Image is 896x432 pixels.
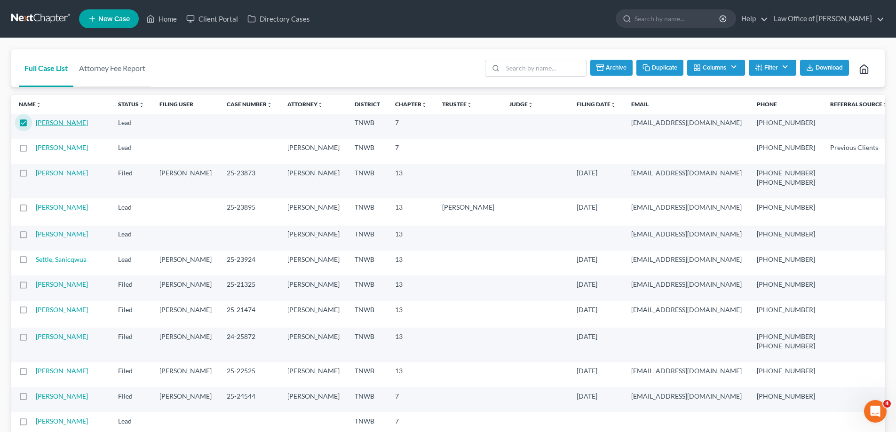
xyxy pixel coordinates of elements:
pre: [EMAIL_ADDRESS][DOMAIN_NAME] [631,168,742,178]
td: [PERSON_NAME] [280,226,347,251]
td: [PERSON_NAME] [280,251,347,275]
td: [PERSON_NAME] [280,139,347,164]
td: Lead [111,114,152,139]
pre: [EMAIL_ADDRESS][DOMAIN_NAME] [631,118,742,127]
td: [PERSON_NAME] [280,164,347,198]
td: 25-21325 [219,275,280,300]
i: unfold_more [139,102,144,108]
td: 13 [388,362,435,387]
pre: [PHONE_NUMBER] [757,305,815,314]
button: Duplicate [636,60,683,76]
i: unfold_more [882,102,888,108]
td: 24-25872 [219,328,280,362]
td: 25-23895 [219,198,280,225]
a: [PERSON_NAME] [36,367,88,375]
pre: [PHONE_NUMBER] [757,366,815,376]
a: [PERSON_NAME] [36,230,88,238]
td: 25-21474 [219,301,280,328]
a: [PERSON_NAME] [36,392,88,400]
td: [PERSON_NAME] [152,251,219,275]
pre: [PHONE_NUMBER] [757,280,815,289]
button: Filter [749,60,796,76]
i: unfold_more [467,102,472,108]
i: unfold_more [36,102,41,108]
td: Filed [111,275,152,300]
td: 13 [388,301,435,328]
i: unfold_more [267,102,272,108]
pre: [EMAIL_ADDRESS][DOMAIN_NAME] [631,203,742,212]
a: [PERSON_NAME] [36,169,88,177]
td: TNWB [347,164,388,198]
td: Filed [111,164,152,198]
td: [DATE] [569,275,624,300]
pre: [PHONE_NUMBER] [757,203,815,212]
pre: [PHONE_NUMBER] [757,255,815,264]
td: 7 [388,114,435,139]
td: Filed [111,301,152,328]
input: Search by name... [634,10,721,27]
th: Filing User [152,95,219,114]
pre: [PHONE_NUMBER] [PHONE_NUMBER] [757,168,815,187]
pre: [PHONE_NUMBER] [PHONE_NUMBER] [757,332,815,351]
pre: [EMAIL_ADDRESS][DOMAIN_NAME] [631,255,742,264]
a: Law Office of [PERSON_NAME] [769,10,884,27]
td: [DATE] [569,362,624,387]
td: TNWB [347,114,388,139]
button: Columns [687,60,745,76]
a: [PERSON_NAME] [36,143,88,151]
td: [PERSON_NAME] [280,301,347,328]
span: Download [816,64,843,71]
th: District [347,95,388,114]
pre: [EMAIL_ADDRESS][DOMAIN_NAME] [631,280,742,289]
a: Statusunfold_more [118,101,144,108]
pre: [PHONE_NUMBER] [757,143,815,152]
td: Filed [111,362,152,387]
i: unfold_more [528,102,533,108]
a: Client Portal [182,10,243,27]
td: [DATE] [569,301,624,328]
td: [PERSON_NAME] [435,198,502,225]
td: 13 [388,164,435,198]
a: Directory Cases [243,10,315,27]
td: [PERSON_NAME] [280,362,347,387]
a: [PERSON_NAME] [36,118,88,126]
td: TNWB [347,198,388,225]
td: 13 [388,251,435,275]
td: TNWB [347,251,388,275]
td: [DATE] [569,328,624,362]
td: [DATE] [569,164,624,198]
td: Lead [111,198,152,225]
pre: [EMAIL_ADDRESS][DOMAIN_NAME] [631,392,742,401]
td: 13 [388,275,435,300]
a: Help [737,10,768,27]
td: [PERSON_NAME] [152,275,219,300]
a: Referral Sourceunfold_more [830,101,888,108]
td: [PERSON_NAME] [152,164,219,198]
td: [PERSON_NAME] [280,328,347,362]
td: TNWB [347,387,388,412]
td: 25-24544 [219,387,280,412]
a: Attorneyunfold_more [287,101,323,108]
i: unfold_more [317,102,323,108]
button: Download [800,60,849,76]
td: TNWB [347,362,388,387]
pre: [EMAIL_ADDRESS][DOMAIN_NAME] [631,305,742,314]
td: Filed [111,328,152,362]
a: Nameunfold_more [19,101,41,108]
a: [PERSON_NAME] [36,306,88,314]
td: 25-23873 [219,164,280,198]
td: 13 [388,198,435,225]
td: Filed [111,387,152,412]
input: Search by name... [503,60,586,76]
td: Lead [111,251,152,275]
i: unfold_more [611,102,616,108]
th: Phone [749,95,823,114]
th: Email [624,95,749,114]
td: [PERSON_NAME] [152,387,219,412]
td: Previous Clients [823,139,896,164]
td: TNWB [347,275,388,300]
iframe: Intercom live chat [864,400,887,423]
td: [DATE] [569,198,624,225]
td: TNWB [347,328,388,362]
span: New Case [98,16,130,23]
